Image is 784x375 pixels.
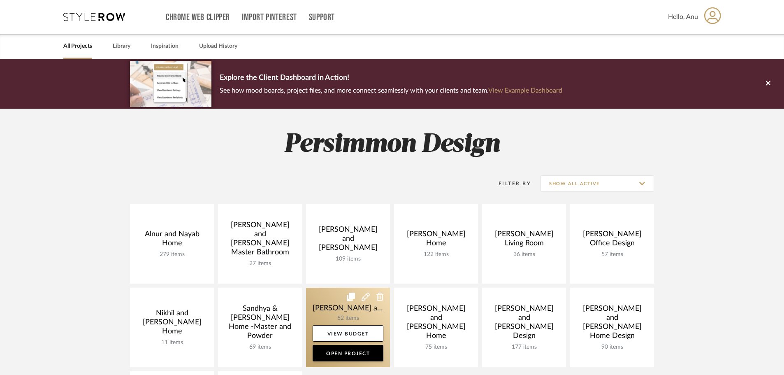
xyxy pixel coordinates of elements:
div: 279 items [137,251,207,258]
div: 177 items [489,344,559,351]
a: Support [309,14,335,21]
div: 27 items [225,260,295,267]
a: Open Project [313,345,383,361]
div: [PERSON_NAME] Living Room [489,230,559,251]
a: All Projects [63,41,92,52]
a: Import Pinterest [242,14,297,21]
p: See how mood boards, project files, and more connect seamlessly with your clients and team. [220,85,562,96]
a: Upload History [199,41,237,52]
a: Chrome Web Clipper [166,14,230,21]
div: 69 items [225,344,295,351]
div: 122 items [401,251,471,258]
div: [PERSON_NAME] and [PERSON_NAME] Home [401,304,471,344]
a: Library [113,41,130,52]
div: 36 items [489,251,559,258]
div: 90 items [577,344,647,351]
div: 57 items [577,251,647,258]
div: Alnur and Nayab Home [137,230,207,251]
h2: Persimmon Design [96,129,688,160]
div: [PERSON_NAME] and [PERSON_NAME] Home Design [577,304,647,344]
div: Filter By [488,179,531,188]
div: [PERSON_NAME] and [PERSON_NAME] [313,225,383,256]
div: 75 items [401,344,471,351]
img: d5d033c5-7b12-40c2-a960-1ecee1989c38.png [130,61,211,107]
span: Hello, Anu [668,12,698,22]
a: View Example Dashboard [488,87,562,94]
a: Inspiration [151,41,179,52]
div: [PERSON_NAME] and [PERSON_NAME] Design [489,304,559,344]
div: Nikhil and [PERSON_NAME] Home [137,309,207,339]
div: 11 items [137,339,207,346]
div: Sandhya & [PERSON_NAME] Home -Master and Powder [225,304,295,344]
div: [PERSON_NAME] Home [401,230,471,251]
div: [PERSON_NAME] Office Design [577,230,647,251]
div: [PERSON_NAME] and [PERSON_NAME] Master Bathroom [225,221,295,260]
p: Explore the Client Dashboard in Action! [220,72,562,85]
div: 109 items [313,256,383,263]
a: View Budget [313,325,383,342]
